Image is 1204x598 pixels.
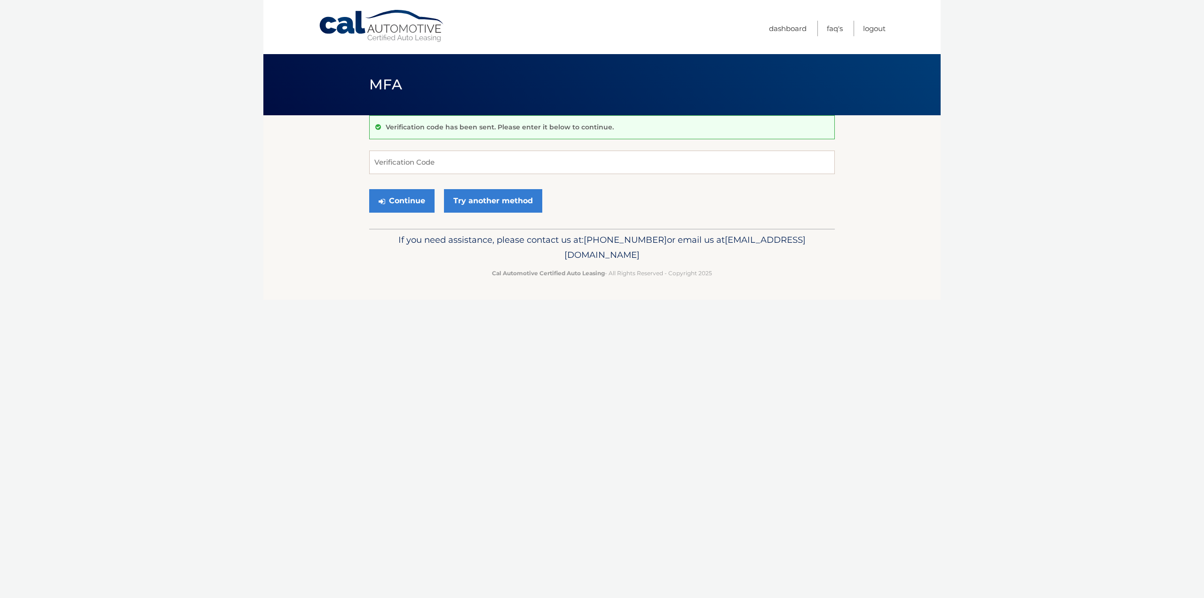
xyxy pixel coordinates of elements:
strong: Cal Automotive Certified Auto Leasing [492,270,605,277]
input: Verification Code [369,151,835,174]
a: FAQ's [827,21,843,36]
a: Logout [863,21,886,36]
a: Try another method [444,189,542,213]
button: Continue [369,189,435,213]
a: Dashboard [769,21,807,36]
span: MFA [369,76,402,93]
a: Cal Automotive [318,9,445,43]
p: Verification code has been sent. Please enter it below to continue. [386,123,614,131]
span: [EMAIL_ADDRESS][DOMAIN_NAME] [564,234,806,260]
span: [PHONE_NUMBER] [584,234,667,245]
p: If you need assistance, please contact us at: or email us at [375,232,829,263]
p: - All Rights Reserved - Copyright 2025 [375,268,829,278]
